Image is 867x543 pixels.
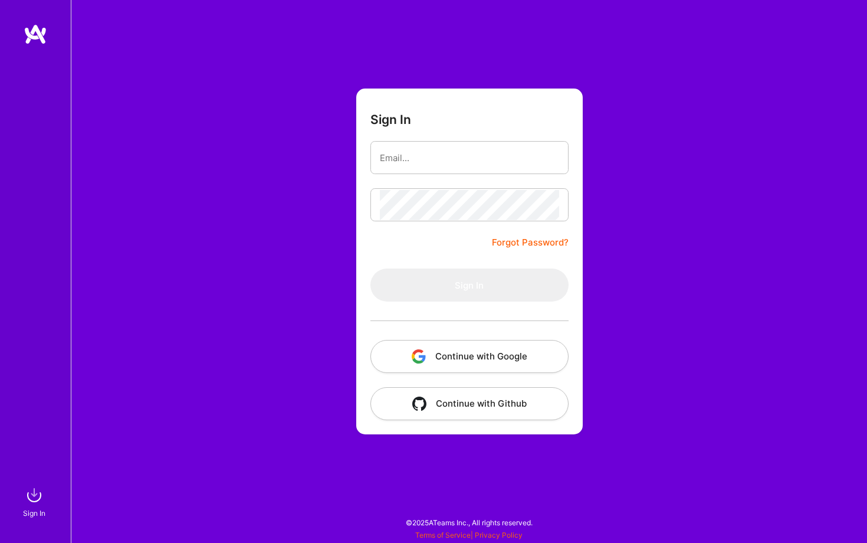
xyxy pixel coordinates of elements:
[370,340,569,373] button: Continue with Google
[71,508,867,537] div: © 2025 ATeams Inc., All rights reserved.
[22,483,46,507] img: sign in
[370,269,569,302] button: Sign In
[380,143,559,173] input: Email...
[25,483,46,519] a: sign inSign In
[23,507,45,519] div: Sign In
[370,387,569,420] button: Continue with Github
[475,531,523,539] a: Privacy Policy
[370,112,411,127] h3: Sign In
[415,531,523,539] span: |
[24,24,47,45] img: logo
[492,235,569,250] a: Forgot Password?
[412,397,426,411] img: icon
[415,531,471,539] a: Terms of Service
[412,349,426,364] img: icon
